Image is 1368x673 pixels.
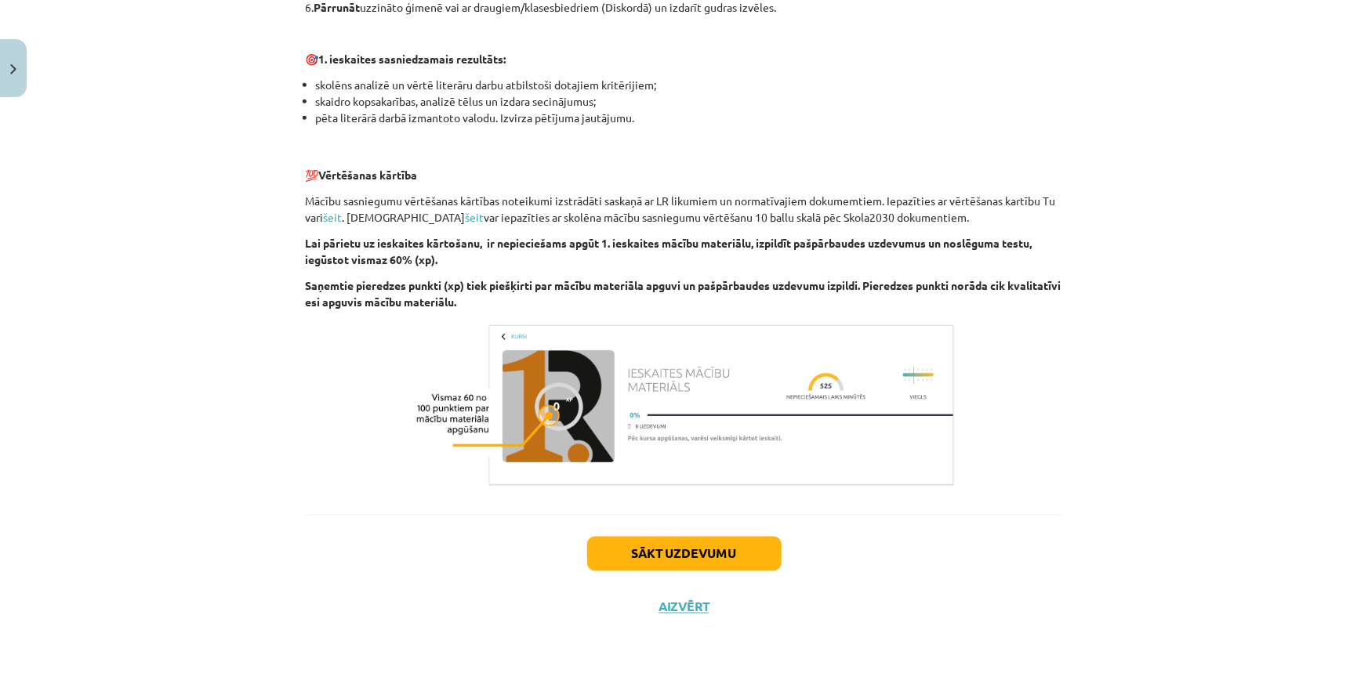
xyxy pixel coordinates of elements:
[306,150,1063,183] p: 💯
[306,278,1061,309] b: Saņemtie pieredzes punkti (xp) tiek piešķirti par mācību materiāla apguvi un pašpārbaudes uzdevum...
[306,236,1032,266] b: Lai pārietu uz ieskaites kārtošanu, ir nepieciešams apgūt 1. ieskaites mācību materiālu, izpildīt...
[306,193,1063,226] p: Mācību sasniegumu vērtēšanas kārtības noteikumi izstrādāti saskaņā ar LR likumiem un normatīvajie...
[316,110,1063,143] li: pēta literārā darbā izmantoto valodu. Izvirza pētījuma jautājumu.
[466,210,484,224] a: šeit
[306,51,1063,67] p: 🎯
[655,599,714,615] button: Aizvērt
[316,77,1063,93] li: skolēns analizē un vērtē literāru darbu atbilstoši dotajiem kritērijiem;
[587,537,782,571] button: Sākt uzdevumu
[316,93,1063,110] li: skaidro kopsakarības, analizē tēlus un izdara secinājumus;
[319,168,418,182] b: Vērtēšanas kārtība
[324,210,343,224] a: šeit
[319,52,506,66] strong: 1. ieskaites sasniedzamais rezultāts:
[10,64,16,74] img: icon-close-lesson-0947bae3869378f0d4975bcd49f059093ad1ed9edebbc8119c70593378902aed.svg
